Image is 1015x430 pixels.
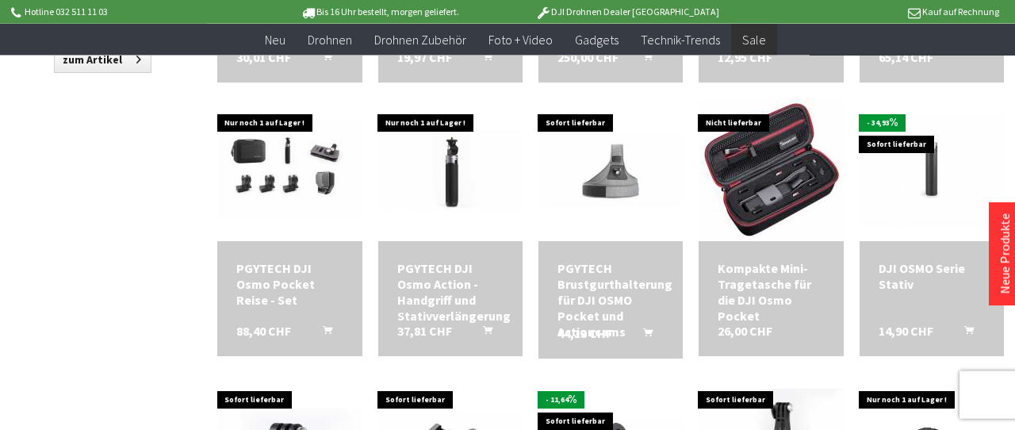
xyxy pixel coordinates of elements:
span: 12,95 CHF [718,49,772,65]
span: Foto + Video [488,32,553,48]
span: 26,00 CHF [718,323,772,339]
img: PGYTECH DJI Osmo Pocket Reise - Set [217,121,362,218]
img: PGYTECH Brustgurthalterung für DJI OSMO Pocket und Actioncams [538,132,683,208]
span: 44,13 CHF [557,325,612,341]
a: Neue Produkte [997,213,1013,294]
a: Gadgets [564,24,630,56]
div: Kompakte Mini-Tragetasche für die DJI Osmo Pocket [718,260,824,324]
span: 37,81 CHF [397,323,452,339]
a: Drohnen [297,24,363,56]
span: Technik-Trends [641,32,720,48]
span: Sale [742,32,766,48]
a: PGYTECH DJI Osmo Pocket Reise - Set 88,40 CHF In den Warenkorb [236,260,343,308]
button: In den Warenkorb [304,49,342,70]
span: 14,90 CHF [879,323,933,339]
p: Kauf auf Rechnung [751,2,998,21]
span: 250,00 CHF [557,49,619,65]
button: In den Warenkorb [464,323,502,344]
button: In den Warenkorb [464,49,502,70]
span: 30,01 CHF [236,49,291,65]
button: In den Warenkorb [624,49,662,70]
a: Kompakte Mini-Tragetasche für die DJI Osmo Pocket 26,00 CHF [718,260,824,324]
a: Technik-Trends [630,24,731,56]
p: Bis 16 Uhr bestellt, morgen geliefert. [255,2,503,21]
button: In den Warenkorb [945,323,983,344]
a: zum Artikel [54,46,151,73]
a: Neu [254,24,297,56]
p: Hotline 032 511 11 03 [8,2,255,21]
div: PGYTECH Brustgurthalterung für DJI OSMO Pocket und Actioncams [557,260,664,340]
p: DJI Drohnen Dealer [GEOGRAPHIC_DATA] [504,2,751,21]
div: PGYTECH DJI Osmo Action - Handgriff und Stativverlängerung [397,260,504,324]
span: 19,97 CHF [397,49,452,65]
a: PGYTECH Brustgurthalterung für DJI OSMO Pocket und Actioncams 44,13 CHF In den Warenkorb [557,260,664,340]
span: Neu [265,32,285,48]
span: Drohnen Zubehör [374,32,466,48]
a: DJI OSMO Serie Stativ 14,90 CHF In den Warenkorb [879,260,985,292]
a: Drohnen Zubehör [363,24,477,56]
div: PGYTECH DJI Osmo Pocket Reise - Set [236,260,343,308]
a: PGYTECH DJI Osmo Action - Handgriff und Stativverlängerung 37,81 CHF In den Warenkorb [397,260,504,324]
img: PGYTECH DJI Osmo Action - Handgriff und Stativverlängerung [378,129,523,211]
button: In den Warenkorb [624,325,662,346]
span: 65,14 CHF [879,49,933,65]
span: Gadgets [575,32,619,48]
span: Drohnen [308,32,352,48]
img: DJI OSMO Serie Stativ [860,113,1004,228]
div: DJI OSMO Serie Stativ [879,260,985,292]
span: 88,40 CHF [236,323,291,339]
button: In den Warenkorb [304,323,342,344]
a: Sale [731,24,777,56]
a: Foto + Video [477,24,564,56]
img: Kompakte Mini-Tragetasche für die DJI Osmo Pocket [700,98,843,241]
